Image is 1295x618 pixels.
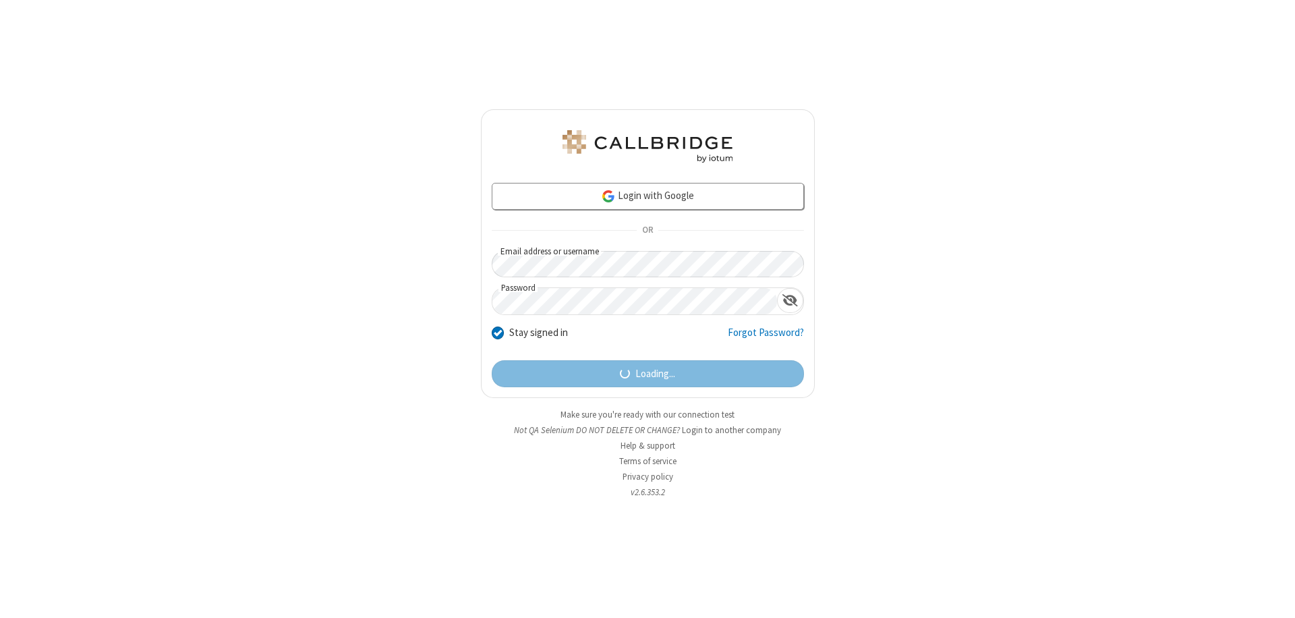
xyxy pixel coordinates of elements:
span: OR [637,221,658,240]
span: Loading... [635,366,675,382]
div: Show password [777,288,803,313]
label: Stay signed in [509,325,568,341]
button: Login to another company [682,424,781,437]
input: Password [492,288,777,314]
button: Loading... [492,360,804,387]
a: Privacy policy [623,471,673,482]
input: Email address or username [492,251,804,277]
img: google-icon.png [601,189,616,204]
a: Make sure you're ready with our connection test [560,409,735,420]
a: Terms of service [619,455,677,467]
img: QA Selenium DO NOT DELETE OR CHANGE [560,130,735,163]
a: Login with Google [492,183,804,210]
li: Not QA Selenium DO NOT DELETE OR CHANGE? [481,424,815,437]
a: Help & support [621,440,675,451]
a: Forgot Password? [728,325,804,351]
li: v2.6.353.2 [481,486,815,499]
